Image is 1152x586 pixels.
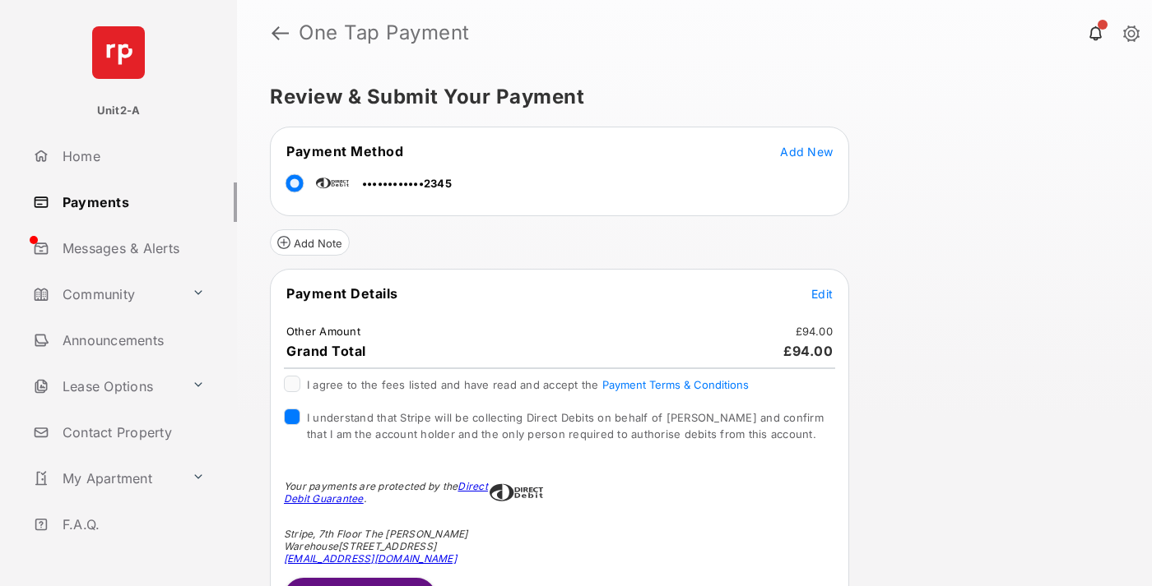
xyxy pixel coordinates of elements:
[284,480,490,505] div: Your payments are protected by the .
[26,136,237,176] a: Home
[97,103,141,119] p: Unit2-A
[26,228,237,268] a: Messages & Alerts
[26,182,237,222] a: Payments
[286,343,366,359] span: Grand Total
[795,324,834,339] td: £94.00
[362,177,452,190] span: ••••••••••••2345
[783,343,833,359] span: £94.00
[286,324,361,339] td: Other Amount
[811,285,833,302] button: Edit
[299,23,470,43] strong: One Tap Payment
[270,229,350,256] button: Add Note
[26,321,237,360] a: Announcements
[26,367,185,406] a: Lease Options
[92,26,145,79] img: svg+xml;base64,PHN2ZyB4bWxucz0iaHR0cDovL3d3dy53My5vcmcvMjAwMC9zdmciIHdpZHRoPSI2NCIgaGVpZ2h0PSI2NC...
[286,143,403,159] span: Payment Method
[780,143,833,159] button: Add New
[284,480,488,505] a: Direct Debit Guarantee
[780,145,833,159] span: Add New
[811,287,833,301] span: Edit
[307,378,749,391] span: I agree to the fees listed and have read and accept the
[270,87,1106,107] h5: Review & Submit Your Payment
[284,552,457,565] a: [EMAIL_ADDRESS][DOMAIN_NAME]
[284,528,490,565] div: Stripe, 7th Floor The [PERSON_NAME] Warehouse [STREET_ADDRESS]
[26,413,237,452] a: Contact Property
[26,459,185,498] a: My Apartment
[286,285,398,302] span: Payment Details
[307,411,824,441] span: I understand that Stripe will be collecting Direct Debits on behalf of [PERSON_NAME] and confirm ...
[26,275,185,314] a: Community
[602,378,749,391] button: I agree to the fees listed and have read and accept the
[26,505,237,544] a: F.A.Q.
